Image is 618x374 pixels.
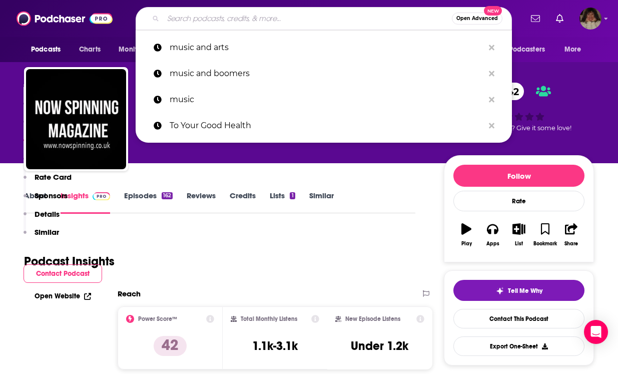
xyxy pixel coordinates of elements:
[552,10,567,27] a: Show notifications dropdown
[579,8,601,30] span: Logged in as angelport
[456,16,498,21] span: Open Advanced
[138,315,177,322] h2: Power Score™
[170,35,484,61] p: music and arts
[506,217,532,253] button: List
[24,209,60,228] button: Details
[579,8,601,30] button: Show profile menu
[490,40,559,59] button: open menu
[136,87,512,113] a: music
[24,40,74,59] button: open menu
[170,87,484,113] p: music
[35,227,59,237] p: Similar
[564,241,578,247] div: Share
[527,10,544,27] a: Show notifications dropdown
[508,287,542,295] span: Tell Me Why
[533,241,557,247] div: Bookmark
[515,241,523,247] div: List
[497,43,545,57] span: For Podcasters
[496,287,504,295] img: tell me why sparkle
[35,209,60,219] p: Details
[461,241,472,247] div: Play
[453,336,584,356] button: Export One-Sheet
[35,191,68,200] p: Sponsors
[230,191,256,214] a: Credits
[557,40,594,59] button: open menu
[453,217,479,253] button: Play
[270,191,295,214] a: Lists1
[170,61,484,87] p: music and boomers
[564,43,581,57] span: More
[479,217,505,253] button: Apps
[112,40,167,59] button: open menu
[26,69,126,169] img: Now Spinning Music Magazine - Artist Interviews and Music Reviews
[453,280,584,301] button: tell me why sparkleTell Me Why
[119,43,154,57] span: Monitoring
[154,336,187,356] p: 42
[24,191,68,209] button: Sponsors
[453,165,584,187] button: Follow
[532,217,558,253] button: Bookmark
[136,61,512,87] a: music and boomers
[118,289,141,298] h2: Reach
[345,315,400,322] h2: New Episode Listens
[290,192,295,199] div: 1
[31,43,61,57] span: Podcasts
[187,191,216,214] a: Reviews
[35,292,91,300] a: Open Website
[24,227,59,246] button: Similar
[73,40,107,59] a: Charts
[444,76,594,138] div: 42Good podcast? Give it some love!
[579,8,601,30] img: User Profile
[136,35,512,61] a: music and arts
[136,7,512,30] div: Search podcasts, credits, & more...
[558,217,584,253] button: Share
[584,320,608,344] div: Open Intercom Messenger
[453,309,584,328] a: Contact This Podcast
[170,113,484,139] p: To Your Good Health
[79,43,101,57] span: Charts
[453,191,584,211] div: Rate
[466,124,571,132] span: Good podcast? Give it some love!
[124,191,173,214] a: Episodes162
[17,9,113,28] img: Podchaser - Follow, Share and Rate Podcasts
[309,191,334,214] a: Similar
[24,264,102,283] button: Contact Podcast
[452,13,502,25] button: Open AdvancedNew
[163,11,452,27] input: Search podcasts, credits, & more...
[484,6,502,16] span: New
[136,113,512,139] a: To Your Good Health
[486,241,499,247] div: Apps
[162,192,173,199] div: 162
[252,338,298,353] h3: 1.1k-3.1k
[241,315,297,322] h2: Total Monthly Listens
[351,338,408,353] h3: Under 1.2k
